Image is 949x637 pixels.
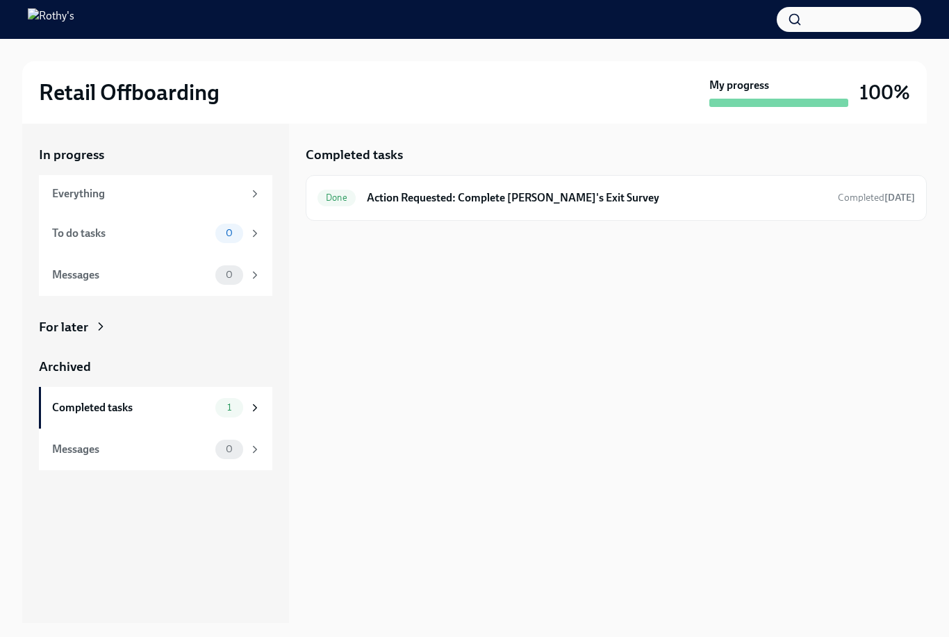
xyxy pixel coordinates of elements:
img: Rothy's [28,8,74,31]
a: DoneAction Requested: Complete [PERSON_NAME]'s Exit SurveyCompleted[DATE] [317,187,915,209]
strong: My progress [709,78,769,93]
div: Completed tasks [52,400,210,415]
div: Messages [52,267,210,283]
span: 0 [217,444,241,454]
a: For later [39,318,272,336]
span: October 6th, 2025 18:05 [838,191,915,204]
a: To do tasks0 [39,213,272,254]
a: Archived [39,358,272,376]
a: Messages0 [39,254,272,296]
span: 0 [217,228,241,238]
div: Messages [52,442,210,457]
div: For later [39,318,88,336]
a: Messages0 [39,429,272,470]
a: In progress [39,146,272,164]
strong: [DATE] [884,192,915,204]
a: Everything [39,175,272,213]
span: Completed [838,192,915,204]
h3: 100% [859,80,910,105]
a: Completed tasks1 [39,387,272,429]
span: Done [317,192,356,203]
h5: Completed tasks [306,146,403,164]
h6: Action Requested: Complete [PERSON_NAME]'s Exit Survey [367,190,827,206]
span: 0 [217,270,241,280]
span: 1 [219,402,240,413]
h2: Retail Offboarding [39,78,220,106]
div: To do tasks [52,226,210,241]
div: Everything [52,186,243,201]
